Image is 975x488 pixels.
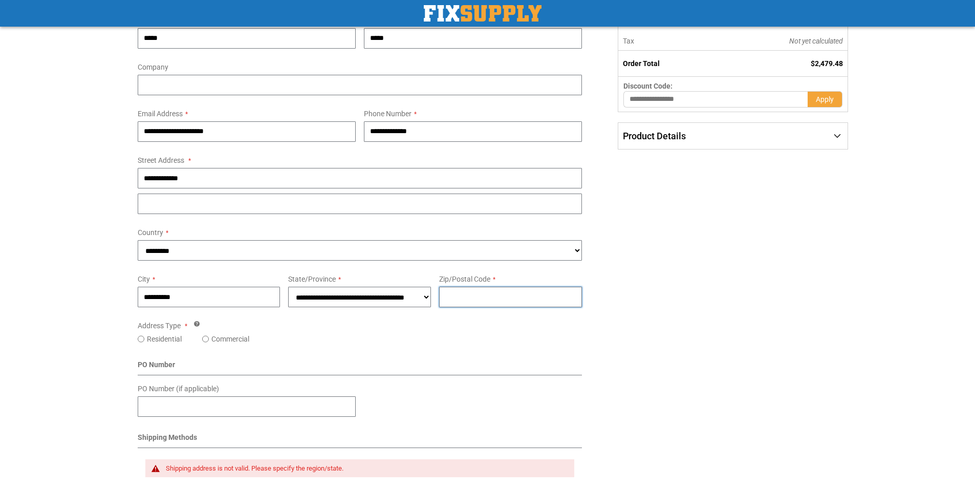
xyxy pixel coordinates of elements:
span: Not yet calculated [789,37,843,45]
span: Country [138,228,163,237]
span: Address Type [138,322,181,330]
span: Phone Number [364,110,411,118]
strong: Order Total [623,59,660,68]
div: Shipping Methods [138,432,582,448]
span: City [138,275,150,283]
div: PO Number [138,359,582,375]
span: Street Address [138,156,184,164]
span: Discount Code: [623,82,673,90]
div: Shipping address is not valid. Please specify the region/state. [166,464,565,473]
span: State/Province [288,275,336,283]
span: PO Number (if applicable) [138,385,219,393]
img: Fix Industrial Supply [424,5,541,22]
span: Zip/Postal Code [439,275,490,283]
th: Tax [618,32,720,51]
span: Apply [816,95,834,103]
label: Commercial [211,334,249,344]
span: Email Address [138,110,183,118]
button: Apply [808,91,842,108]
span: Company [138,63,168,71]
label: Residential [147,334,182,344]
span: $2,479.48 [811,59,843,68]
span: Product Details [623,131,686,141]
a: store logo [424,5,541,22]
